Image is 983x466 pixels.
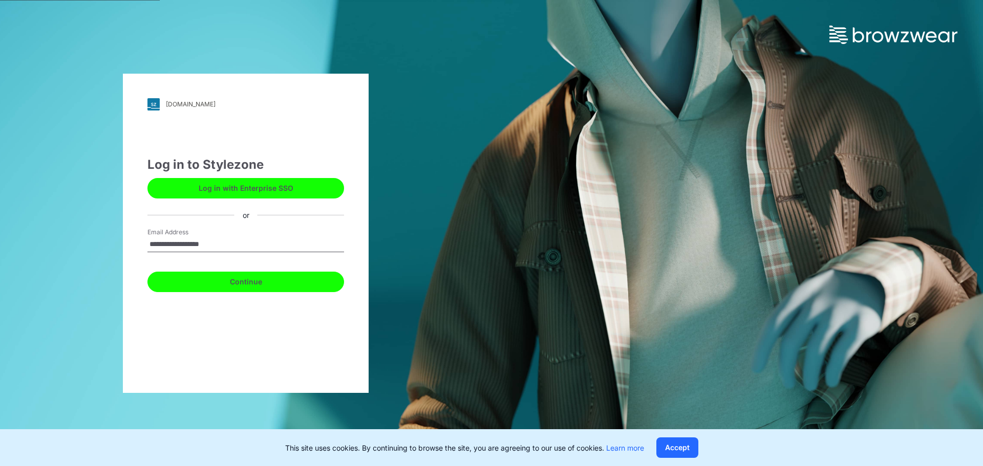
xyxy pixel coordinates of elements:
div: Log in to Stylezone [147,156,344,174]
a: Learn more [606,443,644,452]
a: [DOMAIN_NAME] [147,98,344,110]
button: Continue [147,272,344,292]
img: svg+xml;base64,PHN2ZyB3aWR0aD0iMjgiIGhlaWdodD0iMjgiIHZpZXdCb3g9IjAgMCAyOCAyOCIgZmlsbD0ibm9uZSIgeG... [147,98,160,110]
div: or [234,210,258,220]
label: Email Address [147,228,219,237]
button: Accept [656,437,698,458]
button: Log in with Enterprise SSO [147,178,344,198]
img: browzwear-logo.73288ffb.svg [829,26,957,44]
p: This site uses cookies. By continuing to browse the site, you are agreeing to our use of cookies. [285,442,644,453]
div: [DOMAIN_NAME] [166,100,216,108]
